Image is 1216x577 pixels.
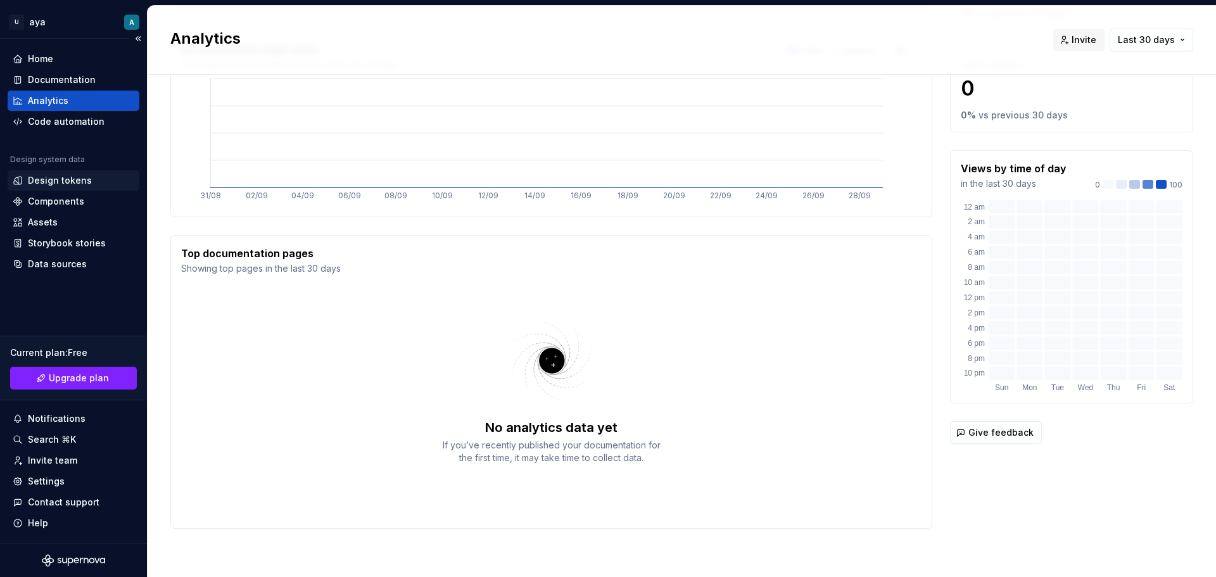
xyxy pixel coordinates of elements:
div: Invite team [28,454,77,467]
p: Showing top pages in the last 30 days [181,262,341,275]
tspan: 06/09 [338,191,361,200]
p: 0 % [961,109,976,122]
div: Design system data [10,155,85,165]
text: Fri [1137,383,1146,392]
text: 4 am [968,232,985,241]
text: Mon [1022,383,1037,392]
a: Code automation [8,111,139,132]
span: Upgrade plan [49,372,109,384]
text: 10 am [964,278,985,287]
tspan: 14/09 [524,191,545,200]
span: Give feedback [968,426,1034,439]
text: 2 pm [968,308,985,317]
tspan: 26/09 [802,191,825,200]
text: 8 pm [968,354,985,363]
button: Contact support [8,492,139,512]
svg: Supernova Logo [42,554,105,567]
tspan: 28/09 [849,191,871,200]
text: Sat [1163,383,1175,392]
text: 6 am [968,248,985,257]
div: Components [28,195,84,208]
a: Home [8,49,139,69]
a: Settings [8,471,139,491]
text: Wed [1078,383,1093,392]
tspan: 04/09 [291,191,314,200]
button: UayaA [3,8,144,35]
div: Documentation [28,73,96,86]
div: If you’ve recently published your documentation for the first time, it may take time to collect d... [438,439,666,464]
p: in the last 30 days [961,177,1067,190]
text: Sun [995,383,1008,392]
tspan: 08/09 [384,191,407,200]
a: Components [8,191,139,212]
h2: Analytics [170,29,1038,49]
div: Storybook stories [28,237,106,250]
tspan: 31/08 [200,191,221,200]
div: 100 [1095,180,1182,190]
div: Data sources [28,258,87,270]
div: Assets [28,216,58,229]
button: Notifications [8,409,139,429]
button: Last 30 days [1110,29,1193,51]
p: 0 [1095,180,1100,190]
div: Design tokens [28,174,92,187]
p: Views by time of day [961,161,1067,176]
tspan: 24/09 [756,191,778,200]
tspan: 20/09 [663,191,685,200]
span: Invite [1072,34,1096,46]
div: Help [28,517,48,529]
div: Analytics [28,94,68,107]
tspan: 02/09 [246,191,268,200]
button: Collapse sidebar [129,30,147,48]
tspan: 10/09 [432,191,453,200]
a: Invite team [8,450,139,471]
div: Settings [28,475,65,488]
div: Current plan : Free [10,346,137,359]
text: 10 pm [964,369,985,377]
button: Help [8,513,139,533]
p: vs previous 30 days [978,109,1068,122]
div: Home [28,53,53,65]
text: 12 am [964,203,985,212]
tspan: 18/09 [617,191,638,200]
a: Documentation [8,70,139,90]
a: Assets [8,212,139,232]
text: 4 pm [968,324,985,333]
button: Search ⌘K [8,429,139,450]
span: Last 30 days [1118,34,1175,46]
div: Contact support [28,496,99,509]
text: 8 am [968,263,985,272]
text: Tue [1051,383,1065,392]
a: Analytics [8,91,139,111]
div: No analytics data yet [485,419,617,436]
a: Storybook stories [8,233,139,253]
tspan: 22/09 [710,191,731,200]
text: Thu [1107,383,1120,392]
a: Upgrade plan [10,367,137,390]
div: Code automation [28,115,104,128]
p: Top documentation pages [181,246,341,261]
div: Search ⌘K [28,433,76,446]
div: U [9,15,24,30]
tspan: 12/09 [478,191,498,200]
a: Data sources [8,254,139,274]
tspan: 16/09 [571,191,592,200]
div: A [129,17,134,27]
text: 6 pm [968,339,985,348]
button: Give feedback [950,421,1042,444]
div: Notifications [28,412,85,425]
p: 0 [961,76,1182,101]
text: 2 am [968,217,985,226]
button: Invite [1053,29,1105,51]
div: aya [29,16,46,29]
a: Design tokens [8,170,139,191]
text: 12 pm [964,293,985,302]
